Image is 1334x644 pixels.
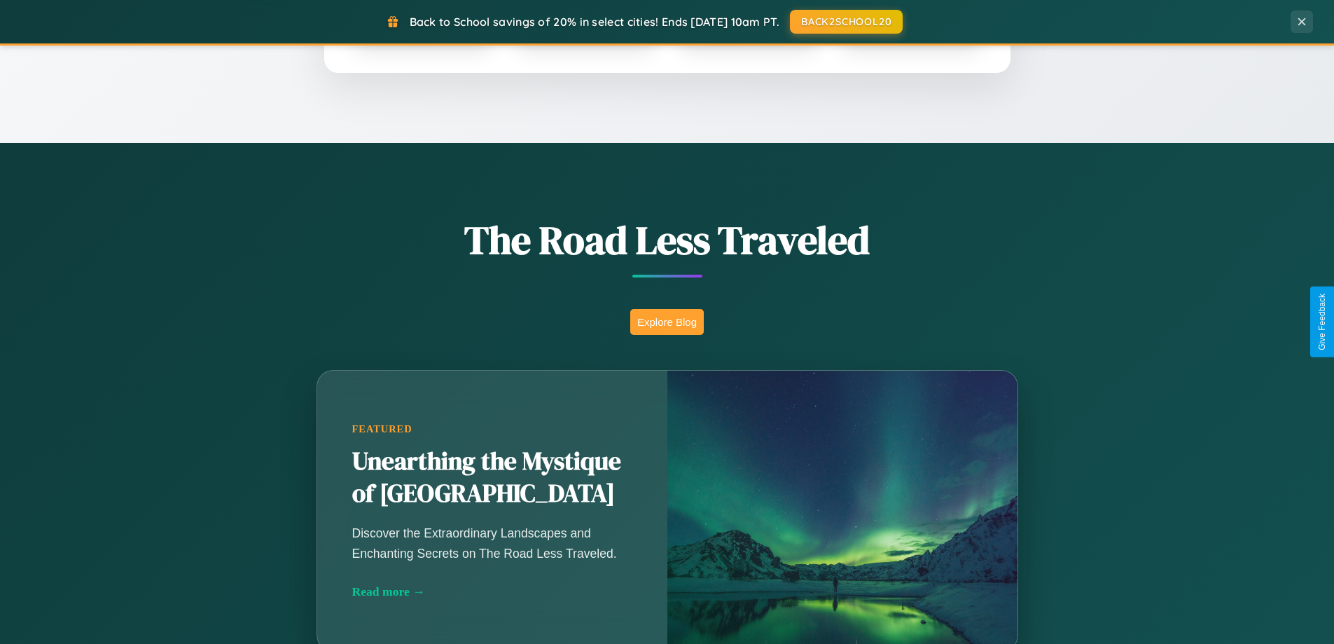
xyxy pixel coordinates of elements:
[352,523,632,563] p: Discover the Extraordinary Landscapes and Enchanting Secrets on The Road Less Traveled.
[790,10,903,34] button: BACK2SCHOOL20
[630,309,704,335] button: Explore Blog
[410,15,779,29] span: Back to School savings of 20% in select cities! Ends [DATE] 10am PT.
[352,584,632,599] div: Read more →
[352,423,632,435] div: Featured
[247,213,1088,267] h1: The Road Less Traveled
[1317,294,1327,350] div: Give Feedback
[352,446,632,510] h2: Unearthing the Mystique of [GEOGRAPHIC_DATA]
